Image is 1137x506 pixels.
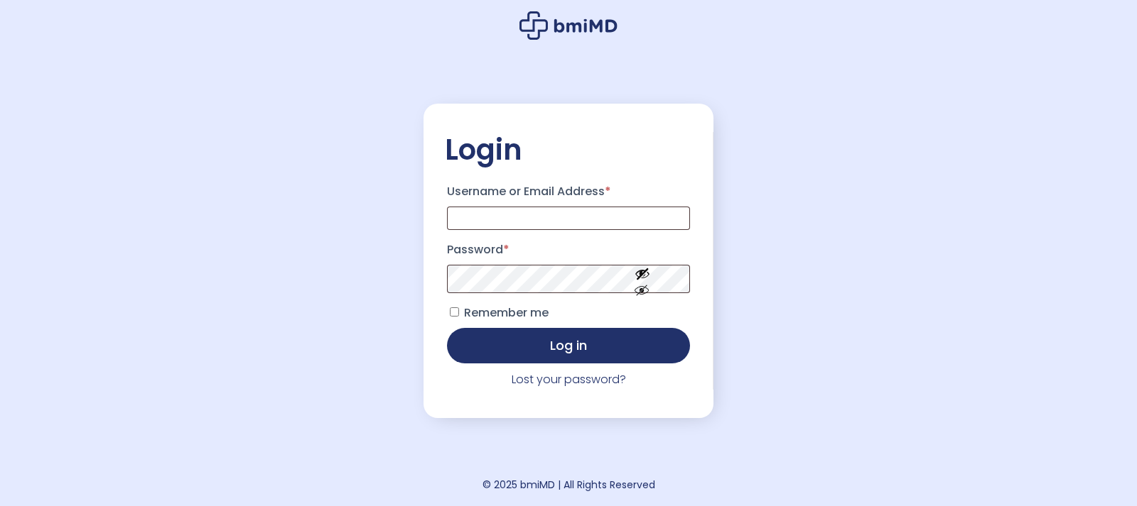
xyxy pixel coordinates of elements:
button: Show password [603,254,682,303]
h2: Login [445,132,693,167]
label: Username or Email Address [447,180,691,203]
button: Log in [447,328,691,363]
a: Lost your password? [512,371,626,387]
label: Password [447,238,691,261]
input: Remember me [450,307,459,317]
div: © 2025 bmiMD | All Rights Reserved [483,475,655,495]
span: Remember me [464,304,549,321]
